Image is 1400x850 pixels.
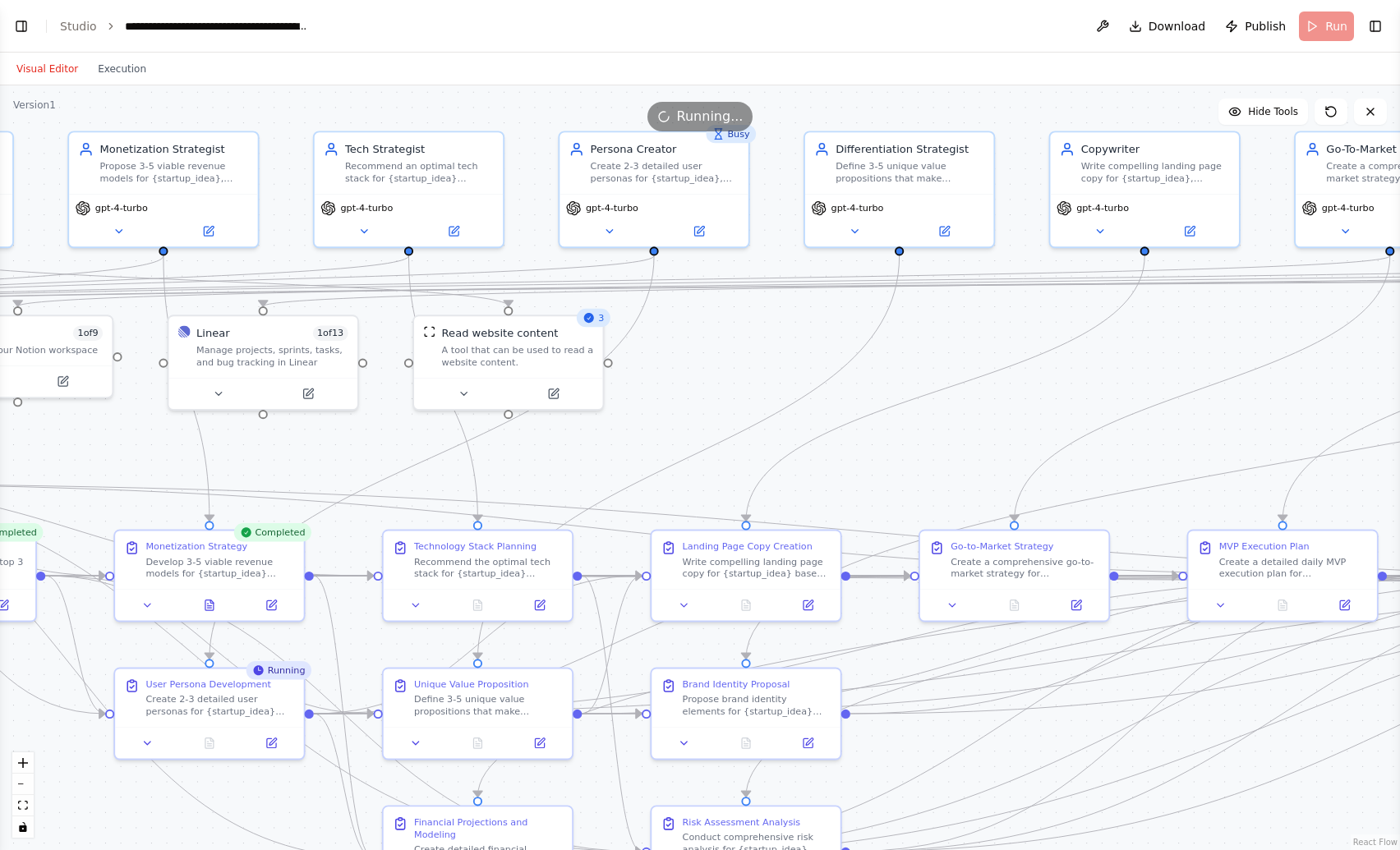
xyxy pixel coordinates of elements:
button: fit view [12,795,34,816]
div: Define 3-5 unique value propositions that make {startup_idea} stand out from competitors. Focus o... [414,693,563,718]
div: MVP Execution PlanCreate a detailed daily MVP execution plan for {startup_idea} for the next 30 d... [1187,530,1379,623]
button: Open in side panel [781,734,834,752]
div: Create 2-3 detailed user personas for {startup_idea} based on market research. Include demographi... [145,693,294,718]
button: zoom out [12,774,34,795]
button: View output [177,596,242,614]
g: Edge from c8fb197d-11c3-4f57-84b5-70ad1d37745a to f3bdc90a-1808-4b1c-a209-09ea2bdf2b3d [470,255,907,659]
g: Edge from f7537536-01c0-4ca6-b201-8cf19aa796f9 to 4e1ec771-7b01-4625-9b1f-fde4e5b9b9c9 [45,568,105,722]
button: No output available [1250,596,1315,614]
div: Create a comprehensive go-to-market strategy for {startup_idea} including launch channels, market... [951,555,1099,580]
div: Brand Identity Proposal [683,678,790,691]
div: MVP Execution Plan [1219,540,1310,553]
div: Manage projects, sprints, tasks, and bug tracking in Linear [196,344,348,369]
div: Go-to-Market StrategyCreate a comprehensive go-to-market strategy for {startup_idea} including la... [919,530,1110,623]
button: Execution [88,59,156,79]
g: Edge from 7fafbb1b-08b2-4be9-8683-c0769c835c45 to 4e1ec771-7b01-4625-9b1f-fde4e5b9b9c9 [202,255,662,659]
g: Edge from 4e1ec771-7b01-4625-9b1f-fde4e5b9b9c9 to f9a754e6-d2ba-4c2d-bf47-ec5a95c293f9 [314,568,910,722]
div: Define 3-5 unique value propositions that make {startup_idea} stand out from competitors, focusin... [836,160,984,185]
button: No output available [714,734,779,752]
div: Differentiation Strategist [836,141,984,157]
button: zoom in [12,752,34,774]
g: Edge from f3bdc90a-1808-4b1c-a209-09ea2bdf2b3d to c9f7ae77-0a9b-4a2e-b1e0-c052b3ca75fe [582,706,642,722]
span: Number of enabled actions [312,325,348,341]
div: Develop 3-5 viable revenue models for {startup_idea} based on market research and competitive ana... [145,555,294,580]
g: Edge from 7d0e318f-d5b1-4de8-a1c1-5e795b9856f1 to 08707e4e-e215-4949-a590-7084ce0e42e1 [739,255,1153,521]
div: Tech StrategistRecommend an optimal tech stack for {startup_idea} considering {target_budget} and... [313,131,504,248]
div: Go-to-Market Strategy [951,540,1053,553]
button: No output available [445,596,510,614]
div: Brand Identity ProposalPropose brand identity elements for {startup_idea} including potential nam... [650,668,841,760]
button: Show right sidebar [1364,15,1387,38]
div: React Flow controls [12,752,34,838]
a: Studio [60,20,97,33]
g: Edge from a928536b-7373-4bcc-a64e-c7062537dd2e to f9a754e6-d2ba-4c2d-bf47-ec5a95c293f9 [1006,255,1398,521]
button: Open in side panel [1050,596,1103,614]
button: toggle interactivity [12,816,34,838]
button: Open in side panel [245,596,297,614]
span: gpt-4-turbo [1076,202,1129,214]
span: Hide Tools [1248,105,1298,118]
div: CopywriterWrite compelling landing page copy for {startup_idea}, including headline, subheadline,... [1049,131,1241,248]
g: Edge from 4e1ec771-7b01-4625-9b1f-fde4e5b9b9c9 to 08707e4e-e215-4949-a590-7084ce0e42e1 [314,568,642,722]
div: Persona Creator [591,141,739,157]
div: Linear [196,325,230,341]
div: RunningUser Persona DevelopmentCreate 2-3 detailed user personas for {startup_idea} based on mark... [113,668,305,760]
div: Monetization Strategist [99,141,248,157]
div: Unique Value Proposition [414,678,528,691]
button: No output available [177,734,242,752]
div: Recommend the optimal tech stack for {startup_idea} considering {target_budget} and {timeline} co... [414,555,563,580]
div: Write compelling landing page copy for {startup_idea} based on the user personas and value propos... [683,555,831,580]
div: Unique Value PropositionDefine 3-5 unique value propositions that make {startup_idea} stand out f... [382,668,573,760]
div: Propose 3-5 viable revenue models for {startup_idea}, including pricing strategies, customer acqu... [99,160,248,185]
div: Create 2-3 detailed user personas for {startup_idea}, including demographics, pain points, behavi... [591,160,739,185]
div: LinearLinear1of13Manage projects, sprints, tasks, and bug tracking in Linear [168,315,359,411]
button: Open in side panel [513,596,566,614]
div: Write compelling landing page copy for {startup_idea}, including headline, subheadline, value pro... [1081,160,1230,185]
div: Risk Assessment Analysis [683,816,801,829]
button: Show left sidebar [10,15,33,38]
div: Busy [706,125,756,143]
button: Open in side panel [900,222,987,240]
div: Read website content [442,325,559,341]
img: Linear [178,325,191,338]
button: Open in side panel [513,734,566,752]
div: BusyPersona CreatorCreate 2-3 detailed user personas for {startup_idea}, including demographics, ... [558,131,749,248]
div: Financial Projections and Modeling [414,816,563,841]
div: Landing Page Copy CreationWrite compelling landing page copy for {startup_idea} based on the user... [650,530,841,623]
span: gpt-4-turbo [1322,202,1375,214]
button: Open in side panel [165,222,251,240]
div: Technology Stack Planning [414,540,537,553]
div: Recommend an optimal tech stack for {startup_idea} considering {target_budget} and {timeline} con... [345,160,494,185]
div: Propose brand identity elements for {startup_idea} including potential names, color palettes, vis... [683,693,831,718]
button: Open in side panel [781,596,834,614]
button: Publish [1218,11,1292,41]
button: Open in side panel [20,372,106,390]
div: Monetization Strategy [145,540,247,553]
button: No output available [714,596,779,614]
button: No output available [982,596,1047,614]
button: Open in side panel [510,384,596,402]
g: Edge from 4f636112-3eca-4068-86fb-a8f1a087100a to f57635e2-0bed-427b-8499-8da32d625ab5 [156,255,218,521]
div: A tool that can be used to read a website content. [442,344,594,369]
div: Tech Strategist [345,141,494,157]
span: Publish [1245,18,1286,34]
span: Running... [677,107,744,126]
button: Visual Editor [7,59,88,79]
button: Open in side panel [410,222,496,240]
div: Running [246,661,311,679]
div: Landing Page Copy Creation [683,540,813,553]
button: Hide Tools [1218,99,1308,125]
a: React Flow attribution [1353,838,1398,847]
g: Edge from f7537536-01c0-4ca6-b201-8cf19aa796f9 to f3bdc90a-1808-4b1c-a209-09ea2bdf2b3d [45,568,373,722]
div: CompletedMonetization StrategyDevelop 3-5 viable revenue models for {startup_idea} based on marke... [113,530,305,623]
div: 3ScrapeWebsiteToolRead website contentA tool that can be used to read a website content. [412,315,604,411]
span: Number of enabled actions [73,325,103,341]
button: Open in side panel [1146,222,1232,240]
div: Differentiation StrategistDefine 3-5 unique value propositions that make {startup_idea} stand out... [804,131,995,248]
span: Download [1149,18,1206,34]
img: ScrapeWebsiteTool [423,325,435,338]
span: gpt-4-turbo [831,202,884,214]
button: No output available [445,734,510,752]
div: Version 1 [13,99,56,112]
span: gpt-4-turbo [586,202,638,214]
